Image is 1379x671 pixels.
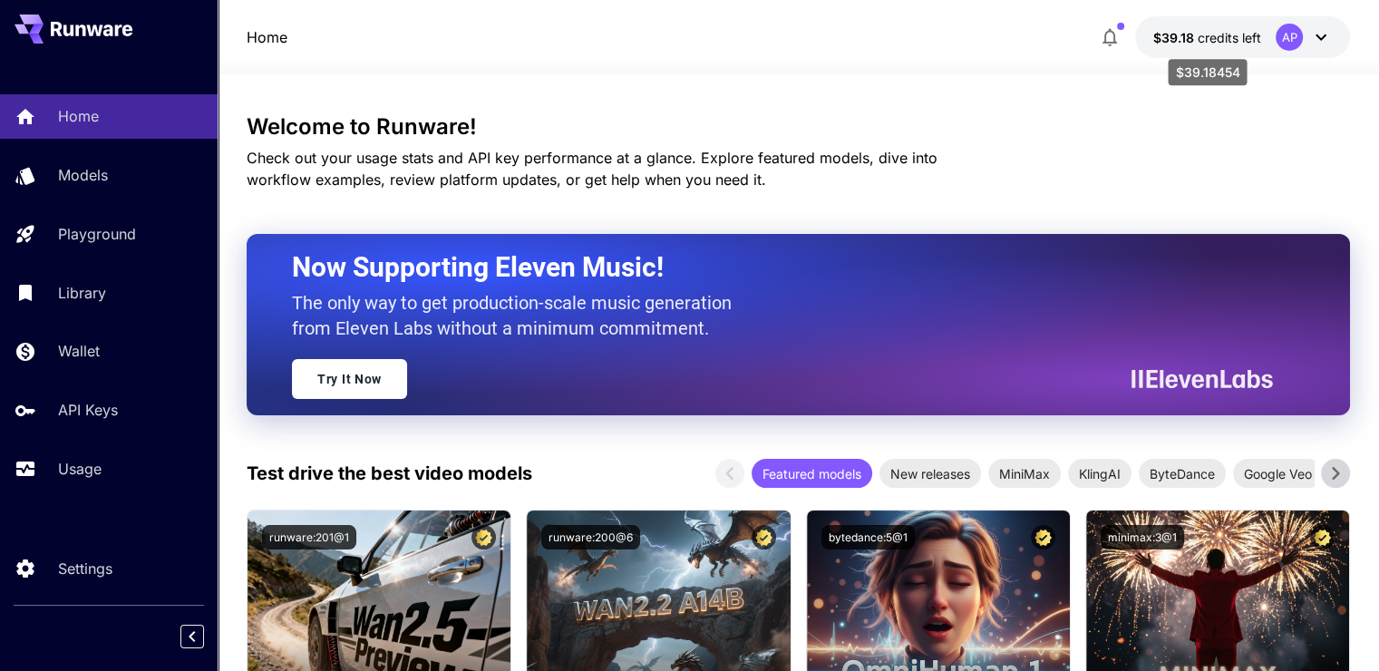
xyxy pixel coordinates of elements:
[1031,525,1055,549] button: Certified Model – Vetted for best performance and includes a commercial license.
[1276,24,1303,51] div: AP
[1233,459,1323,488] div: Google Veo
[752,459,872,488] div: Featured models
[58,340,100,362] p: Wallet
[247,114,1350,140] h3: Welcome to Runware!
[247,26,287,48] nav: breadcrumb
[58,105,99,127] p: Home
[752,525,776,549] button: Certified Model – Vetted for best performance and includes a commercial license.
[58,399,118,421] p: API Keys
[292,359,407,399] a: Try It Now
[180,625,204,648] button: Collapse sidebar
[247,26,287,48] a: Home
[58,164,108,186] p: Models
[1139,459,1226,488] div: ByteDance
[1310,525,1335,549] button: Certified Model – Vetted for best performance and includes a commercial license.
[752,464,872,483] span: Featured models
[262,525,356,549] button: runware:201@1
[1153,28,1261,47] div: $39.18454
[292,250,1259,285] h2: Now Supporting Eleven Music!
[1233,464,1323,483] span: Google Veo
[1068,464,1131,483] span: KlingAI
[58,558,112,579] p: Settings
[1168,59,1247,85] div: $39.18454
[1101,525,1184,549] button: minimax:3@1
[58,282,106,304] p: Library
[821,525,915,549] button: bytedance:5@1
[471,525,496,549] button: Certified Model – Vetted for best performance and includes a commercial license.
[247,149,937,189] span: Check out your usage stats and API key performance at a glance. Explore featured models, dive int...
[292,290,745,341] p: The only way to get production-scale music generation from Eleven Labs without a minimum commitment.
[194,620,218,653] div: Collapse sidebar
[988,459,1061,488] div: MiniMax
[541,525,640,549] button: runware:200@6
[58,223,136,245] p: Playground
[1153,30,1198,45] span: $39.18
[1135,16,1350,58] button: $39.18454AP
[1139,464,1226,483] span: ByteDance
[988,464,1061,483] span: MiniMax
[1198,30,1261,45] span: credits left
[879,464,981,483] span: New releases
[58,458,102,480] p: Usage
[1068,459,1131,488] div: KlingAI
[247,460,532,487] p: Test drive the best video models
[879,459,981,488] div: New releases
